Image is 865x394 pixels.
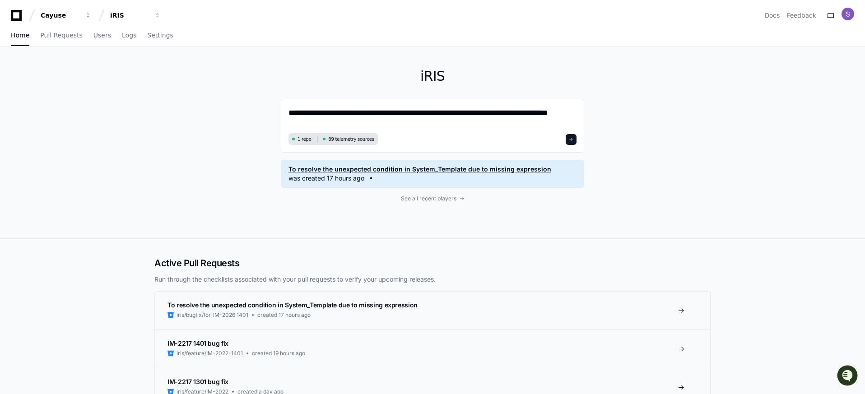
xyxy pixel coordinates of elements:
span: See all recent players [401,195,456,202]
img: ACg8ocJ9gB-mbSMMzOXxGsQha3zDkpQBh33zfytrKJZBrnO7iuav0A=s96-c [842,8,854,20]
h1: iRIS [281,68,584,84]
div: We're offline, but we'll be back soon! [31,76,131,83]
span: To resolve the unexpected condition in System_Template due to missing expression [167,301,418,309]
a: Users [93,25,111,46]
span: iris/feature/IM-2022-1401 [177,350,243,357]
a: Powered byPylon [64,94,109,102]
span: IM-2217 1401 bug fix [167,339,228,347]
div: Welcome [9,36,164,51]
span: To resolve the unexpected condition in System_Template due to missing expression [288,165,551,174]
a: See all recent players [281,195,584,202]
span: created 17 hours ago [257,311,311,319]
button: Start new chat [153,70,164,81]
h2: Active Pull Requests [154,257,711,269]
span: Logs [122,32,136,38]
button: Feedback [787,11,816,20]
a: To resolve the unexpected condition in System_Template due to missing expressionwas created 17 ho... [288,165,577,183]
div: Start new chat [31,67,148,76]
span: was created 17 hours ago [288,174,364,183]
a: Home [11,25,29,46]
button: Cayuse [37,7,95,23]
a: Settings [147,25,173,46]
span: Pylon [90,95,109,102]
span: iris/bugfix/for_IM-2026_1401 [177,311,248,319]
div: iRIS [110,11,149,20]
span: created 19 hours ago [252,350,305,357]
button: iRIS [107,7,164,23]
a: Logs [122,25,136,46]
a: IM-2217 1401 bug fixiris/feature/IM-2022-1401created 19 hours ago [155,329,710,368]
span: IM-2217 1301 bug fix [167,378,228,385]
span: Settings [147,32,173,38]
span: 89 telemetry sources [328,136,374,143]
iframe: Open customer support [836,364,860,389]
span: Users [93,32,111,38]
span: Pull Requests [40,32,82,38]
div: Cayuse [41,11,79,20]
a: Pull Requests [40,25,82,46]
p: Run through the checklists associated with your pull requests to verify your upcoming releases. [154,275,711,284]
img: 1756235613930-3d25f9e4-fa56-45dd-b3ad-e072dfbd1548 [9,67,25,83]
span: Home [11,32,29,38]
a: Docs [765,11,780,20]
img: PlayerZero [9,9,27,27]
span: 1 repo [298,136,312,143]
a: To resolve the unexpected condition in System_Template due to missing expressioniris/bugfix/for_I... [155,292,710,329]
